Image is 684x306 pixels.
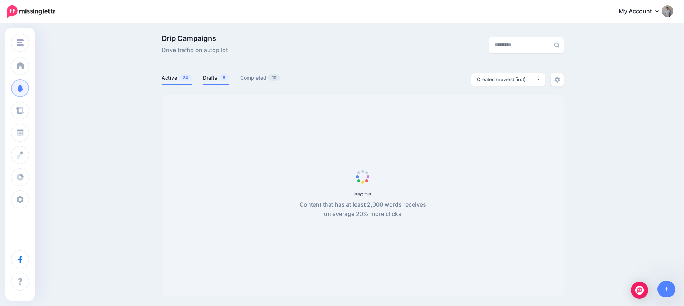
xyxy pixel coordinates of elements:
div: Open Intercom Messenger [631,282,648,299]
a: Active24 [162,74,192,82]
img: Missinglettr [7,5,55,18]
span: 10 [268,74,280,81]
a: Completed10 [240,74,280,82]
span: Drip Campaigns [162,35,228,42]
div: Created (newest first) [477,76,536,83]
span: 24 [179,74,192,81]
a: My Account [611,3,673,20]
img: menu.png [17,39,24,46]
h5: PRO TIP [296,192,430,197]
a: Drafts6 [203,74,229,82]
span: 6 [219,74,229,81]
button: Created (newest first) [471,73,545,86]
img: search-grey-6.png [554,42,559,48]
img: settings-grey.png [554,77,560,83]
p: Content that has at least 2,000 words receives on average 20% more clicks [296,200,430,219]
span: Drive traffic on autopilot [162,46,228,55]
